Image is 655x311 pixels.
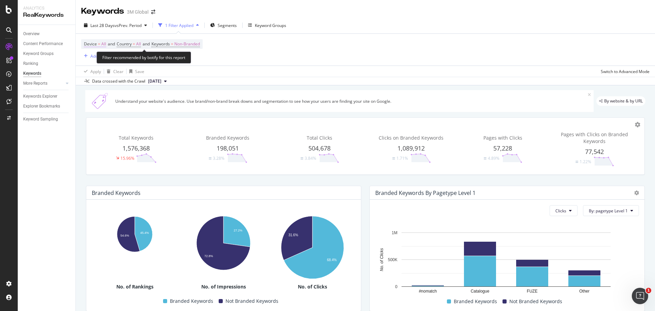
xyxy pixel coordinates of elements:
text: 68.4% [327,258,336,262]
div: 3.28% [213,155,224,161]
div: Branded Keywords [92,189,141,196]
span: Device [84,41,97,47]
img: Equal [484,157,486,159]
text: #nomatch [419,289,437,294]
a: More Reports [23,80,64,87]
div: 1.22% [580,159,591,165]
div: RealKeywords [23,11,70,19]
a: Ranking [23,60,71,67]
iframe: Intercom live chat [632,288,648,304]
button: Keyword Groups [245,20,289,31]
div: 1.71% [396,155,408,161]
span: By website & by URL [604,99,643,103]
text: 500K [388,257,397,262]
button: Apply [81,66,101,77]
span: Non-Branded [174,39,200,49]
span: Keywords [151,41,170,47]
div: Keyword Sampling [23,116,58,123]
span: = [98,41,100,47]
span: vs Prev. Period [115,23,142,28]
div: arrow-right-arrow-left [151,10,155,14]
img: Equal [392,157,395,159]
button: Last 28 DaysvsPrev. Period [81,20,150,31]
div: Explorer Bookmarks [23,103,60,110]
a: Keywords Explorer [23,93,71,100]
svg: A chart. [270,213,355,282]
span: 1 [646,288,651,293]
div: Data crossed with the Crawl [92,78,145,84]
img: Equal [301,157,303,159]
div: legacy label [596,96,645,106]
div: Apply [90,69,101,74]
a: Explorer Bookmarks [23,103,71,110]
span: All [101,39,106,49]
div: Overview [23,30,40,38]
span: 198,051 [217,144,239,152]
a: Keywords [23,70,71,77]
span: Pages with Clicks [483,135,522,141]
img: Xn5yXbTLC6GvtKIoinKAiP4Hm0QJ922KvQwAAAAASUVORK5CYII= [88,93,113,109]
div: Analytics [23,5,70,11]
div: Branded Keywords By pagetype Level 1 [375,189,476,196]
span: Not Branded Keywords [225,297,278,305]
a: Keyword Groups [23,50,71,57]
div: Understand your website's audience. Use brand/non-brand break downs and segmentation to see how y... [115,98,588,104]
span: Branded Keywords [206,135,249,141]
div: Keywords [23,70,41,77]
a: Content Performance [23,40,71,47]
span: and [143,41,150,47]
span: 57,228 [493,144,512,152]
span: Segments [218,23,237,28]
div: Keyword Groups [255,23,286,28]
text: 31.6% [288,233,298,237]
text: 27.2% [234,229,243,232]
span: Pages with Clicks on Branded Keywords [561,131,628,144]
svg: A chart. [180,213,266,272]
span: and [108,41,115,47]
text: Catalogue [471,289,490,294]
span: = [133,41,135,47]
div: 3M Global [127,9,148,15]
div: Save [135,69,144,74]
text: 1M [392,230,397,235]
text: 45.4% [140,231,149,235]
img: Equal [209,157,212,159]
span: All [136,39,141,49]
button: [DATE] [145,77,170,85]
a: Overview [23,30,71,38]
button: Switch to Advanced Mode [598,66,650,77]
div: Add Filter [90,53,108,59]
svg: A chart. [92,213,177,253]
span: Total Keywords [119,135,154,141]
div: 4.89% [488,155,499,161]
div: 3.84% [305,155,316,161]
text: No. of Clicks [379,248,384,271]
span: 504,678 [308,144,331,152]
span: Branded Keywords [170,297,213,305]
svg: A chart. [375,229,637,297]
button: Segments [207,20,239,31]
div: Keywords Explorer [23,93,57,100]
button: Save [127,66,144,77]
div: Content Performance [23,40,63,47]
img: Equal [576,161,578,163]
div: Keywords [81,5,124,17]
span: = [171,41,173,47]
span: 1,089,912 [397,144,425,152]
div: Switch to Advanced Mode [601,69,650,74]
div: Filter recommended by botify for this report [97,52,191,63]
button: Add Filter [81,52,108,60]
span: Branded Keywords [454,297,497,306]
text: 0 [395,284,397,289]
button: Clear [104,66,123,77]
div: 15.96% [120,155,134,161]
div: More Reports [23,80,47,87]
button: By: pagetype Level 1 [583,205,639,216]
button: 1 Filter Applied [156,20,202,31]
span: Last 28 Days [90,23,115,28]
div: No. of Rankings [92,283,178,290]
